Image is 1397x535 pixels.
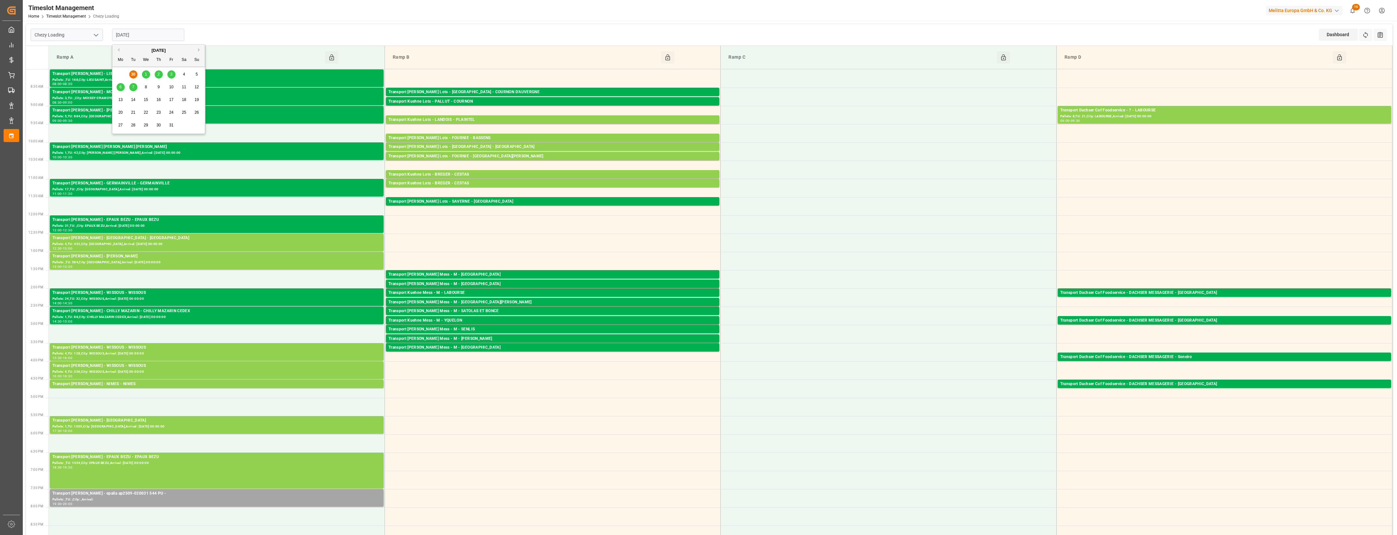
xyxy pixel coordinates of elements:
div: Transport [PERSON_NAME] - [PERSON_NAME] [52,107,381,114]
div: 11:30 [63,192,72,195]
div: Pallets: ,TU: 25,City: [GEOGRAPHIC_DATA][PERSON_NAME],Arrival: [DATE] 00:00:00 [388,160,717,165]
div: 15:00 [63,320,72,323]
div: Transport [PERSON_NAME] - WISSOUS - WISSOUS [52,363,381,369]
div: - [62,302,63,305]
span: 1:00 PM [31,249,43,253]
div: Su [193,56,201,64]
div: Pallets: ,TU: 1454,City: EPAUX BEZU,Arrival: [DATE] 00:00:00 [52,460,381,466]
span: 11:30 AM [28,194,43,198]
div: Transport [PERSON_NAME] Lots - FOURNIE - BASSENS [388,135,717,141]
div: Choose Saturday, October 11th, 2025 [180,83,188,91]
div: Pallets: 8,TU: 21,City: LABOURSE,Arrival: [DATE] 00:00:00 [1060,114,1389,119]
div: - [62,82,63,85]
div: Pallets: 1,TU: 256,City: [GEOGRAPHIC_DATA],Arrival: [DATE] 00:00:00 [388,187,717,192]
span: 6 [120,85,122,89]
span: 12:30 PM [28,231,43,234]
div: Choose Sunday, October 12th, 2025 [193,83,201,91]
span: 29 [144,123,148,127]
span: 5:00 PM [31,395,43,398]
div: Choose Thursday, October 23rd, 2025 [155,108,163,117]
div: Pallets: 2,TU: ,City: [GEOGRAPHIC_DATA][PERSON_NAME][PERSON_NAME],Arrival: [DATE] 00:00:00 [388,306,717,311]
div: Th [155,56,163,64]
span: 4:30 PM [31,377,43,380]
div: - [62,320,63,323]
div: Transport Kuehne Lots - BREGER - CESTAS [388,171,717,178]
div: Choose Friday, October 24th, 2025 [167,108,176,117]
div: Transport [PERSON_NAME] - [PERSON_NAME] [52,253,381,260]
span: 8:30 AM [31,85,43,88]
div: - [62,429,63,432]
div: Ramp D [1062,51,1333,64]
div: 12:30 [63,229,72,232]
div: Pallets: 5,TU: 884,City: [GEOGRAPHIC_DATA],Arrival: [DATE] 00:00:00 [52,114,381,119]
div: [DATE] [112,47,205,54]
div: Transport [PERSON_NAME] Lots - [GEOGRAPHIC_DATA] - COURNON D'AUVERGNE [388,89,717,95]
span: 8:00 PM [31,504,43,508]
div: Choose Friday, October 31st, 2025 [167,121,176,129]
div: Transport Dachser Cof Foodservice - ? - LABOURSE [1060,107,1389,114]
span: 10 [169,85,173,89]
div: Choose Monday, October 20th, 2025 [117,108,125,117]
div: Transport Dachser Cof Foodservice - DACHSER MESSAGERIE - [GEOGRAPHIC_DATA] [1060,317,1389,324]
div: Pallets: ,TU: 239,City: [GEOGRAPHIC_DATA],Arrival: [DATE] 00:00:00 [388,333,717,338]
div: Transport Kuehne Mess - M - LABOURSE [388,290,717,296]
div: 13:00 [63,247,72,250]
span: 9 [158,85,160,89]
div: Transport [PERSON_NAME] - EPAUX BEZU - EPAUX BEZU [52,217,381,223]
div: Pallets: ,TU: 2,City: [GEOGRAPHIC_DATA],Arrival: [DATE] 00:00:00 [388,351,717,356]
div: Pallets: ,TU: 2,City: [GEOGRAPHIC_DATA],Arrival: [DATE] 00:00:00 [1060,296,1389,302]
div: Choose Wednesday, October 15th, 2025 [142,96,150,104]
input: Type to search/select [31,29,103,41]
div: - [62,265,63,268]
span: 16 [1352,4,1360,10]
span: 9:30 AM [31,121,43,125]
div: Transport [PERSON_NAME] - MOISSY-CRAMOYEL - MOISSY-CRAMOYEL [52,89,381,95]
span: 3:00 PM [31,322,43,325]
div: Mo [117,56,125,64]
div: Pallets: 5,TU: 742,City: [GEOGRAPHIC_DATA],Arrival: [DATE] 00:00:00 [388,123,717,129]
div: 10:00 [52,156,62,159]
span: 2 [158,72,160,77]
div: Pallets: ,TU: 14,City: [GEOGRAPHIC_DATA],Arrival: [DATE] 00:00:00 [388,342,717,348]
div: - [62,247,63,250]
div: Transport Kuehne Mess - M - YQUELON [388,317,717,324]
div: Pallets: ,TU: 8,City: [GEOGRAPHIC_DATA],Arrival: [DATE] 00:00:00 [388,287,717,293]
div: Choose Saturday, October 18th, 2025 [180,96,188,104]
div: Transport Kuehne Lots - LANDOIS - PLAINTEL [388,117,717,123]
div: Choose Thursday, October 16th, 2025 [155,96,163,104]
div: Transport [PERSON_NAME] - epalia ap2509-020031 544 PU - [52,490,381,497]
div: Transport [PERSON_NAME] Mess - M - SATOLAS ET BONCE [388,308,717,314]
span: 16 [156,97,161,102]
div: Transport [PERSON_NAME] - [GEOGRAPHIC_DATA] [52,417,381,424]
div: Transport Dachser Cof Foodservice - DACHSER MESSAGERIE - [GEOGRAPHIC_DATA] [1060,381,1389,387]
div: Pallets: 4,TU: ,City: [GEOGRAPHIC_DATA],Arrival: [DATE] 00:00:00 [388,141,717,147]
div: 09:30 [1071,119,1080,122]
a: Home [28,14,39,19]
div: 16:00 [63,356,72,359]
span: 9:00 AM [31,103,43,107]
div: Transport [PERSON_NAME] - LIEUSAINT - LIEUSAINT [52,71,381,77]
div: 18:30 [52,466,62,469]
div: Transport [PERSON_NAME] Lots - [GEOGRAPHIC_DATA] - [GEOGRAPHIC_DATA] [388,144,717,150]
span: 8:30 PM [31,523,43,526]
div: - [62,356,63,359]
span: 6:30 PM [31,450,43,453]
div: 19:30 [52,502,62,505]
div: Transport [PERSON_NAME] Mess - M - [GEOGRAPHIC_DATA] [388,344,717,351]
button: Next Month [198,48,202,52]
div: Choose Tuesday, October 14th, 2025 [129,96,137,104]
span: 14 [131,97,135,102]
div: Pallets: ,TU: 23,City: SATOLAS ET BONCE,Arrival: [DATE] 00:00:00 [388,314,717,320]
div: Choose Thursday, October 9th, 2025 [155,83,163,91]
div: Pallets: 1,TU: ,City: [GEOGRAPHIC_DATA],Arrival: [DATE] 00:00:00 [388,205,717,210]
div: Pallets: 1,TU: 88,City: CHILLY MAZARIN CEDEX,Arrival: [DATE] 00:00:00 [52,314,381,320]
div: Transport Kuehne Lots - PALLUT - COURNON [388,98,717,105]
div: Choose Thursday, October 2nd, 2025 [155,70,163,79]
span: 7 [132,85,134,89]
div: 13:30 [63,265,72,268]
button: open menu [91,30,101,40]
span: 18 [182,97,186,102]
div: Choose Sunday, October 19th, 2025 [193,96,201,104]
span: 5:30 PM [31,413,43,417]
div: Pallets: ,TU: ,City: ,Arrival: [52,497,381,502]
